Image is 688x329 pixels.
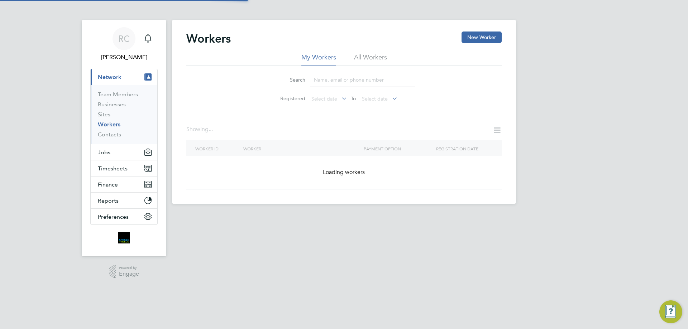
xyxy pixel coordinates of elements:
label: Registered [273,95,305,102]
img: bromak-logo-retina.png [118,232,130,243]
div: Network [91,85,157,144]
button: Network [91,69,157,85]
label: Search [273,77,305,83]
span: Robyn Clarke [90,53,158,62]
a: RC[PERSON_NAME] [90,27,158,62]
span: Jobs [98,149,110,156]
span: Powered by [119,265,139,271]
span: Timesheets [98,165,128,172]
button: New Worker [462,32,502,43]
span: Select date [311,96,337,102]
button: Jobs [91,144,157,160]
span: Finance [98,181,118,188]
button: Preferences [91,209,157,224]
a: Businesses [98,101,126,108]
span: Engage [119,271,139,277]
div: Showing [186,126,214,133]
span: Network [98,74,121,81]
li: My Workers [301,53,336,66]
span: ... [209,126,213,133]
span: To [349,94,358,103]
a: Powered byEngage [109,265,139,279]
a: Go to home page [90,232,158,243]
span: Reports [98,197,119,204]
span: RC [118,34,130,43]
input: Name, email or phone number [310,73,415,87]
a: Sites [98,111,110,118]
a: Workers [98,121,120,128]
span: Preferences [98,213,129,220]
h2: Workers [186,32,231,46]
button: Finance [91,176,157,192]
nav: Main navigation [82,20,166,256]
a: Contacts [98,131,121,138]
span: Select date [362,96,388,102]
li: All Workers [354,53,387,66]
button: Reports [91,193,157,208]
button: Engage Resource Center [659,300,682,323]
a: Team Members [98,91,138,98]
button: Timesheets [91,160,157,176]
